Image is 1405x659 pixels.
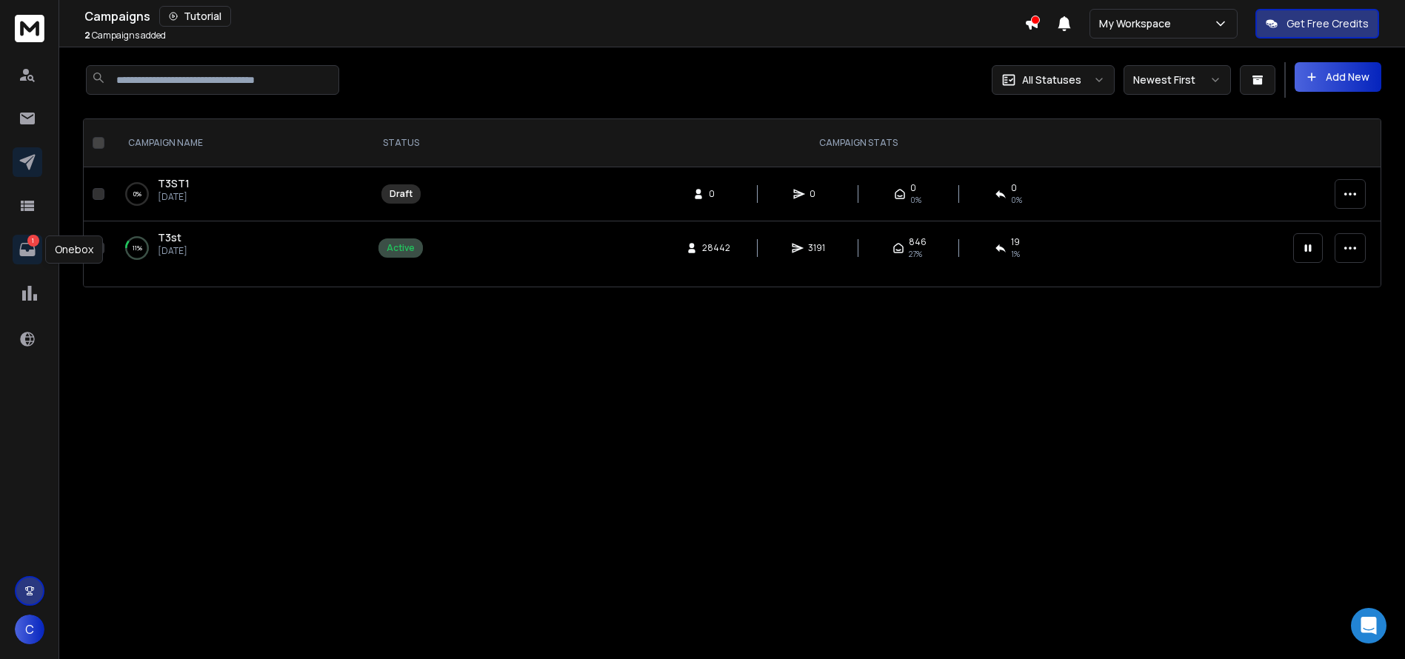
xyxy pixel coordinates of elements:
[1351,608,1386,643] div: Open Intercom Messenger
[158,230,181,244] span: T3st
[13,235,42,264] a: 1
[110,167,370,221] td: 0%T3ST1[DATE]
[1099,16,1177,31] p: My Workspace
[432,119,1284,167] th: CAMPAIGN STATS
[45,235,103,264] div: Onebox
[1124,65,1231,95] button: Newest First
[158,176,190,191] a: T3ST1
[84,29,90,41] span: 2
[110,119,370,167] th: CAMPAIGN NAME
[808,242,825,254] span: 3191
[1022,73,1081,87] p: All Statuses
[1011,248,1020,260] span: 1 %
[158,245,187,257] p: [DATE]
[1295,62,1381,92] button: Add New
[1011,236,1020,248] span: 19
[1255,9,1379,39] button: Get Free Credits
[1286,16,1369,31] p: Get Free Credits
[110,221,370,275] td: 11%T3st[DATE]
[702,242,730,254] span: 28442
[27,235,39,247] p: 1
[390,188,413,200] div: Draft
[158,230,181,245] a: T3st
[133,241,142,255] p: 11 %
[1011,182,1017,194] span: 0
[387,242,415,254] div: Active
[84,6,1024,27] div: Campaigns
[1011,194,1022,206] span: 0%
[158,176,190,190] span: T3ST1
[910,194,921,206] span: 0%
[15,615,44,644] button: C
[370,119,432,167] th: STATUS
[709,188,724,200] span: 0
[133,187,141,201] p: 0 %
[159,6,231,27] button: Tutorial
[909,236,927,248] span: 846
[84,30,166,41] p: Campaigns added
[909,248,922,260] span: 27 %
[158,191,190,203] p: [DATE]
[810,188,824,200] span: 0
[910,182,916,194] span: 0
